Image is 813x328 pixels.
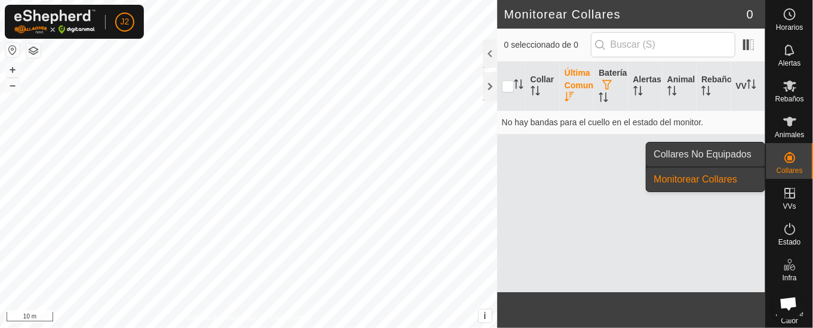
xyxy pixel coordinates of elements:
[484,311,486,321] span: i
[5,43,20,57] button: Restablecer Mapa
[26,44,41,58] button: Capas del Mapa
[526,62,560,111] th: Collar
[667,88,677,97] p-sorticon: Activar para ordenar
[633,88,643,97] p-sorticon: Activar para ordenar
[531,88,540,97] p-sorticon: Activar para ordenar
[782,274,796,281] span: Infra
[775,95,803,103] span: Rebaños
[776,167,802,174] span: Collares
[697,62,731,111] th: Rebaño
[646,168,765,191] a: Monitorear Collares
[504,39,591,51] span: 0 seleccionado de 0
[5,63,20,77] button: +
[514,81,523,91] p-sorticon: Activar para ordenar
[591,32,735,57] input: Buscar (S)
[701,88,711,97] p-sorticon: Activar para ordenar
[599,94,608,104] p-sorticon: Activar para ordenar
[594,62,628,111] th: Batería
[5,78,20,92] button: –
[497,110,765,134] td: No hay bandas para el cuello en el estado del monitor.
[270,312,310,323] a: Contáctenos
[14,10,96,34] img: Logo Gallagher
[747,5,753,23] span: 0
[654,172,737,187] span: Monitorear Collares
[654,147,752,162] span: Collares No Equipados
[783,203,796,210] span: VVs
[504,7,747,21] h2: Monitorear Collares
[772,287,805,320] div: Chat abierto
[775,131,804,138] span: Animales
[731,62,765,111] th: VV
[778,239,800,246] span: Estado
[560,62,594,111] th: Última Comunicación
[747,81,756,91] p-sorticon: Activar para ordenar
[565,94,574,103] p-sorticon: Activar para ordenar
[187,312,255,323] a: Política de Privacidad
[629,62,663,111] th: Alertas
[646,143,765,166] a: Collares No Equipados
[776,24,803,31] span: Horarios
[663,62,697,111] th: Animal
[769,310,810,324] span: Mapa de Calor
[479,310,492,323] button: i
[121,16,130,28] span: J2
[778,60,800,67] span: Alertas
